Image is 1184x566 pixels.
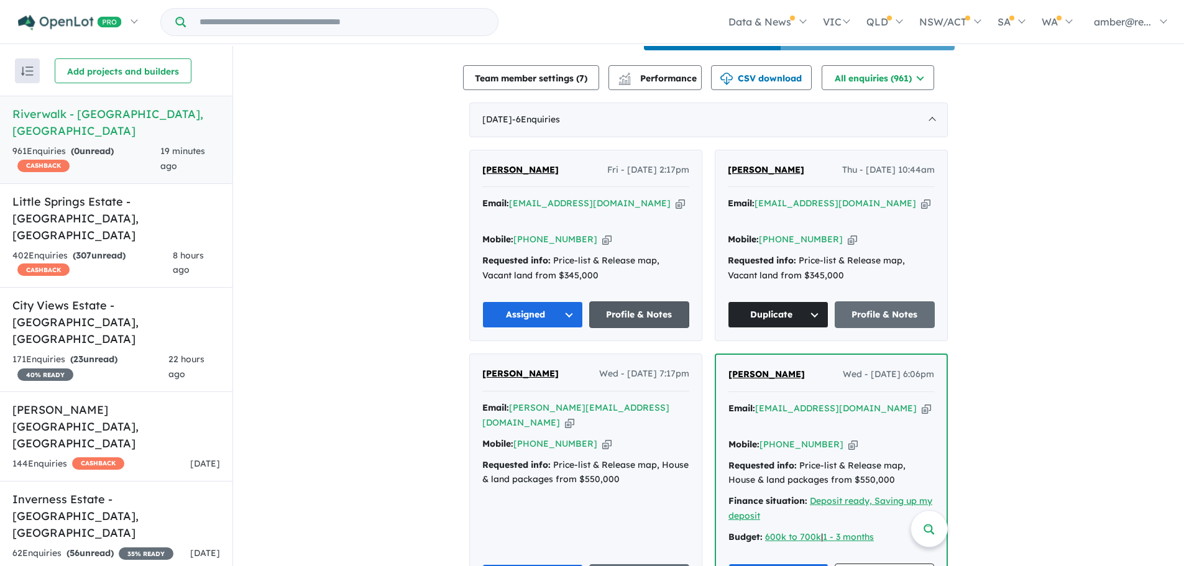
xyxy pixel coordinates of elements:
strong: Requested info: [482,459,551,470]
input: Try estate name, suburb, builder or developer [188,9,495,35]
span: - 6 Enquir ies [512,114,560,125]
strong: ( unread) [70,354,117,365]
a: [EMAIL_ADDRESS][DOMAIN_NAME] [755,403,917,414]
span: 307 [76,250,91,261]
img: download icon [720,73,733,85]
button: Copy [922,402,931,415]
div: Price-list & Release map, Vacant land from $345,000 [482,253,689,283]
button: Copy [676,197,685,210]
strong: Requested info: [728,255,796,266]
span: [PERSON_NAME] [728,164,804,175]
img: line-chart.svg [619,73,630,80]
a: Deposit ready, Saving up my deposit [728,495,932,521]
button: Team member settings (7) [463,65,599,90]
span: CASHBACK [72,457,124,470]
div: 171 Enquir ies [12,352,168,382]
h5: Little Springs Estate - [GEOGRAPHIC_DATA] , [GEOGRAPHIC_DATA] [12,193,220,244]
strong: ( unread) [67,547,114,559]
strong: Requested info: [482,255,551,266]
span: 8 hours ago [173,250,204,276]
a: [PERSON_NAME][EMAIL_ADDRESS][DOMAIN_NAME] [482,402,669,428]
div: 402 Enquir ies [12,249,173,278]
img: sort.svg [21,66,34,76]
strong: Mobile: [728,234,759,245]
span: Wed - [DATE] 7:17pm [599,367,689,381]
span: [DATE] [190,458,220,469]
strong: Mobile: [482,438,513,449]
button: Copy [602,437,612,450]
span: [DATE] [190,547,220,559]
span: [PERSON_NAME] [482,368,559,379]
h5: Riverwalk - [GEOGRAPHIC_DATA] , [GEOGRAPHIC_DATA] [12,106,220,139]
a: [EMAIL_ADDRESS][DOMAIN_NAME] [509,198,671,209]
span: 35 % READY [119,547,173,560]
a: 1 - 3 months [823,531,874,542]
span: 22 hours ago [168,354,204,380]
span: 56 [70,547,80,559]
strong: Mobile: [482,234,513,245]
span: 23 [73,354,83,365]
strong: Email: [728,403,755,414]
button: Assigned [482,301,583,328]
img: Openlot PRO Logo White [18,15,122,30]
div: [DATE] [469,103,948,137]
span: CASHBACK [17,263,70,276]
span: amber@re... [1094,16,1151,28]
a: [PERSON_NAME] [482,163,559,178]
div: Price-list & Release map, Vacant land from $345,000 [728,253,935,283]
strong: Requested info: [728,460,797,471]
a: [EMAIL_ADDRESS][DOMAIN_NAME] [755,198,916,209]
button: Duplicate [728,301,828,328]
strong: Finance situation: [728,495,807,506]
span: 7 [579,73,584,84]
h5: [PERSON_NAME][GEOGRAPHIC_DATA] , [GEOGRAPHIC_DATA] [12,401,220,452]
strong: Budget: [728,531,763,542]
div: 961 Enquir ies [12,144,160,174]
img: bar-chart.svg [618,76,631,84]
strong: Email: [482,402,509,413]
span: Wed - [DATE] 6:06pm [843,367,934,382]
strong: ( unread) [73,250,126,261]
a: Profile & Notes [589,301,690,328]
button: Copy [921,197,930,210]
span: 19 minutes ago [160,145,205,171]
button: Add projects and builders [55,58,191,83]
strong: ( unread) [71,145,114,157]
span: Fri - [DATE] 2:17pm [607,163,689,178]
button: Copy [848,233,857,246]
a: [PHONE_NUMBER] [513,234,597,245]
span: CASHBACK [17,160,70,172]
span: 0 [74,145,80,157]
h5: Inverness Estate - [GEOGRAPHIC_DATA] , [GEOGRAPHIC_DATA] [12,491,220,541]
button: Performance [608,65,702,90]
div: Price-list & Release map, House & land packages from $550,000 [728,459,934,488]
a: [PHONE_NUMBER] [759,234,843,245]
button: All enquiries (961) [822,65,934,90]
span: Performance [620,73,697,84]
h5: City Views Estate - [GEOGRAPHIC_DATA] , [GEOGRAPHIC_DATA] [12,297,220,347]
a: [PHONE_NUMBER] [760,439,843,450]
a: [PERSON_NAME] [482,367,559,381]
span: [PERSON_NAME] [728,368,805,380]
div: Price-list & Release map, House & land packages from $550,000 [482,458,689,488]
a: 600k to 700k [765,531,821,542]
span: 40 % READY [17,368,73,381]
a: Profile & Notes [835,301,935,328]
div: 144 Enquir ies [12,457,124,472]
div: 62 Enquir ies [12,546,173,561]
button: CSV download [711,65,812,90]
a: [PERSON_NAME] [728,367,805,382]
a: [PHONE_NUMBER] [513,438,597,449]
strong: Mobile: [728,439,760,450]
button: Copy [602,233,612,246]
button: Copy [565,416,574,429]
span: Thu - [DATE] 10:44am [842,163,935,178]
strong: Email: [728,198,755,209]
strong: Email: [482,198,509,209]
a: [PERSON_NAME] [728,163,804,178]
span: [PERSON_NAME] [482,164,559,175]
button: Copy [848,438,858,451]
